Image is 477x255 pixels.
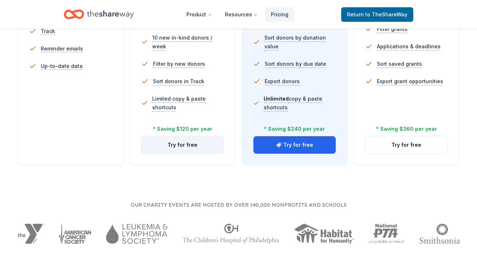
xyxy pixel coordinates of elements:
img: American Cancer Society [59,224,92,244]
span: Export grant opportunities [377,77,443,86]
a: Pricing [265,7,294,22]
button: Product [181,7,218,22]
span: Track [41,27,55,36]
img: National PTA [368,224,405,244]
div: * Saving $240 per year [264,125,325,133]
span: Sort donors by due date [265,60,326,68]
a: Home [64,6,134,23]
img: YMCA [17,224,44,244]
a: Returnto TheShareWay [341,7,413,22]
img: Leukemia & Lymphoma Society [106,224,167,244]
p: Our charity events are hosted by over 140,000 nonprofits and schools [17,201,460,209]
button: Resources [219,7,264,22]
span: Up-to-date data [41,62,83,70]
button: Try for free [142,136,224,154]
span: Sort donors in Track [153,77,204,86]
img: The Children's Hospital of Philadelphia [182,224,279,244]
span: copy & paste shortcuts [264,96,322,110]
span: Sort donors by donation value [264,33,336,51]
span: 10 new in-kind donors / week [152,33,224,51]
nav: Main [181,6,294,23]
span: Filter grants [377,25,407,33]
button: Try for free [366,136,448,154]
span: Return [347,10,407,19]
span: Sort saved grants [377,60,422,68]
span: Unlimited [264,96,289,102]
img: Smithsonian [419,224,465,244]
span: to TheShareWay [365,11,407,17]
span: Reminder emails [41,44,83,53]
div: * Saving $120 per year [153,125,212,133]
div: * Saving $360 per year [376,125,437,133]
span: Limited copy & paste shortcuts [152,94,224,112]
span: Filter by new donors [153,60,205,68]
span: Applications & deadlines [377,42,441,51]
span: Export donors [265,77,300,86]
img: Habitat for Humanity [294,224,354,244]
button: Try for free [253,136,336,154]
